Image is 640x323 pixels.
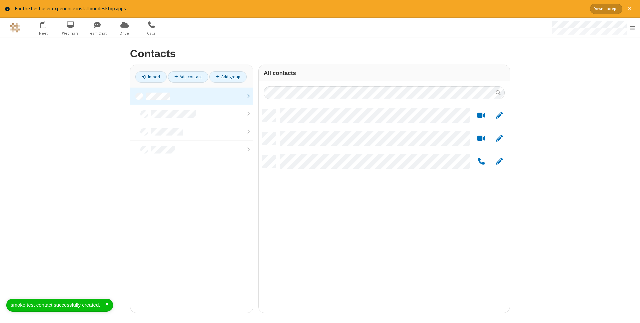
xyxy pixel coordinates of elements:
button: Call by phone [475,157,488,165]
a: Add group [209,71,247,83]
a: Add contact [168,71,208,83]
img: QA Selenium DO NOT DELETE OR CHANGE [10,23,20,33]
button: Edit [493,157,506,165]
div: 12 [44,21,50,26]
button: Start a video meeting [475,111,488,120]
button: Start a video meeting [475,134,488,143]
span: Calls [139,30,164,36]
button: Download App [590,4,622,14]
button: Edit [493,111,506,120]
button: Close alert [625,4,635,14]
div: For the best user experience install our desktop apps. [15,5,585,13]
button: Edit [493,134,506,143]
div: grid [259,104,510,313]
iframe: Chat [623,306,635,318]
h2: Contacts [130,48,510,60]
span: Webinars [58,30,83,36]
span: Drive [112,30,137,36]
h3: All contacts [264,70,505,76]
button: Logo [2,18,27,38]
div: smoke test contact successfully created. [11,301,105,309]
span: Meet [31,30,56,36]
div: Open menu [546,18,640,38]
a: Import [135,71,167,83]
span: Team Chat [85,30,110,36]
